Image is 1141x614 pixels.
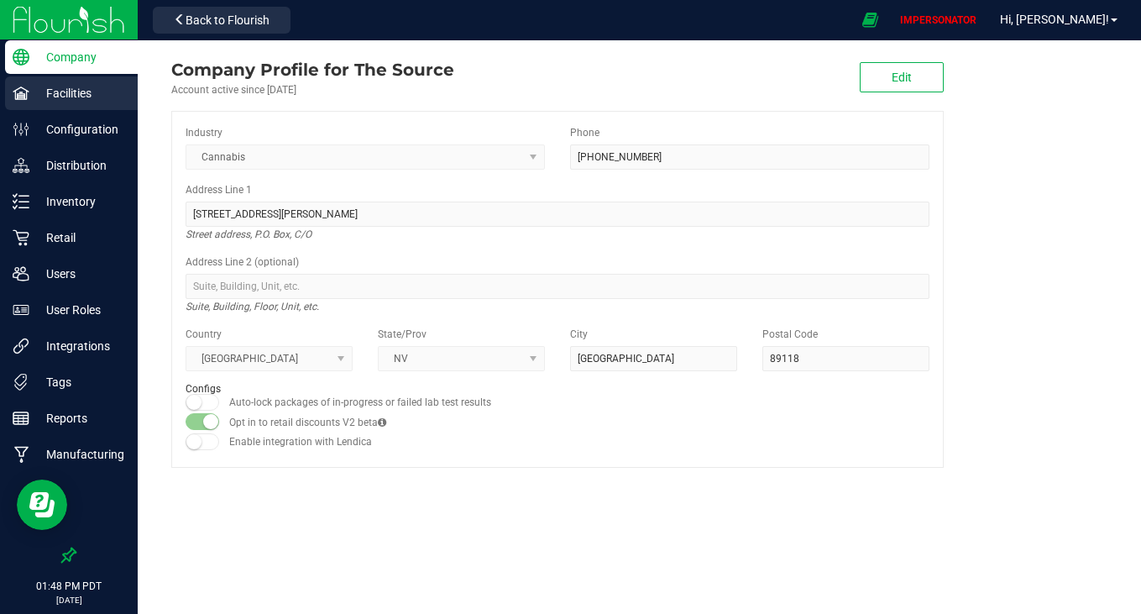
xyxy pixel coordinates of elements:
[186,224,311,244] i: Street address, P.O. Box, C/O
[13,302,29,318] inline-svg: User Roles
[29,336,130,356] p: Integrations
[893,13,983,28] p: IMPERSONATOR
[186,274,929,299] input: Suite, Building, Unit, etc.
[13,157,29,174] inline-svg: Distribution
[229,415,386,430] label: Opt in to retail discounts V2 beta
[13,193,29,210] inline-svg: Inventory
[762,346,929,371] input: Postal Code
[29,264,130,284] p: Users
[29,444,130,464] p: Manufacturing
[29,119,130,139] p: Configuration
[13,410,29,427] inline-svg: Reports
[378,327,427,342] label: State/Prov
[13,338,29,354] inline-svg: Integrations
[186,13,270,27] span: Back to Flourish
[171,57,454,82] div: The Source
[570,346,737,371] input: City
[13,85,29,102] inline-svg: Facilities
[570,327,588,342] label: City
[762,327,818,342] label: Postal Code
[29,228,130,248] p: Retail
[153,7,290,34] button: Back to Flourish
[570,144,929,170] input: (123) 456-7890
[29,372,130,392] p: Tags
[13,121,29,138] inline-svg: Configuration
[186,297,319,317] i: Suite, Building, Floor, Unit, etc.
[29,83,130,103] p: Facilities
[229,434,372,449] label: Enable integration with Lendica
[570,125,599,140] label: Phone
[229,395,491,410] label: Auto-lock packages of in-progress or failed lab test results
[1000,13,1109,26] span: Hi, [PERSON_NAME]!
[29,47,130,67] p: Company
[29,155,130,176] p: Distribution
[17,480,67,530] iframe: Resource center
[186,255,299,270] label: Address Line 2 (optional)
[29,408,130,428] p: Reports
[29,192,130,212] p: Inventory
[892,71,912,84] span: Edit
[8,594,130,606] p: [DATE]
[8,579,130,594] p: 01:48 PM PDT
[860,62,944,92] button: Edit
[186,327,222,342] label: Country
[171,82,454,97] div: Account active since [DATE]
[13,446,29,463] inline-svg: Manufacturing
[186,202,929,227] input: Address
[186,125,222,140] label: Industry
[13,49,29,66] inline-svg: Company
[13,229,29,246] inline-svg: Retail
[13,265,29,282] inline-svg: Users
[851,3,889,36] span: Open Ecommerce Menu
[29,300,130,320] p: User Roles
[186,182,252,197] label: Address Line 1
[186,384,929,395] h2: Configs
[60,547,77,564] label: Pin the sidebar to full width on large screens
[13,374,29,391] inline-svg: Tags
